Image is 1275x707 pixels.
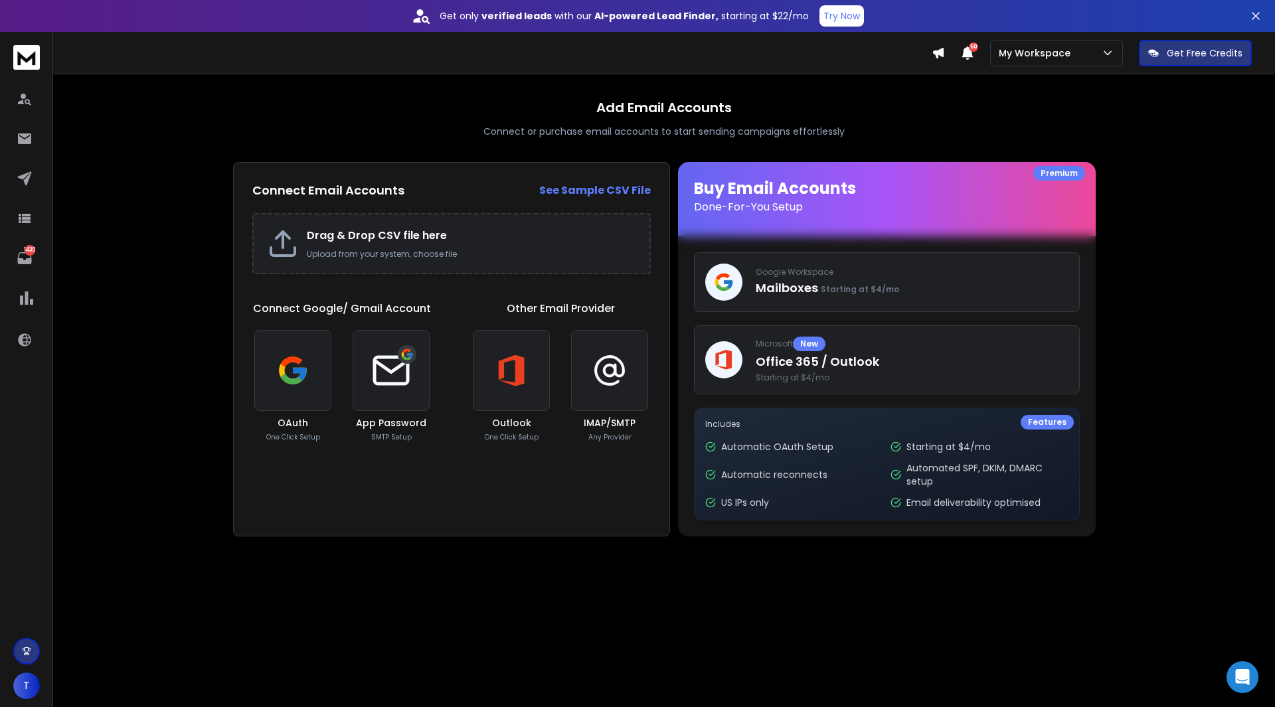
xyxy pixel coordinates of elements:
h3: IMAP/SMTP [584,416,636,430]
p: Includes [705,419,1068,430]
div: Premium [1033,166,1085,181]
h2: Connect Email Accounts [252,181,404,200]
p: Done-For-You Setup [694,199,1080,215]
button: Try Now [819,5,864,27]
h3: OAuth [278,416,308,430]
p: One Click Setup [485,432,539,442]
span: Starting at $4/mo [756,372,1068,383]
h3: App Password [356,416,426,430]
p: Office 365 / Outlook [756,353,1068,371]
strong: verified leads [481,9,552,23]
p: One Click Setup [266,432,320,442]
h2: Drag & Drop CSV file here [307,228,636,244]
strong: AI-powered Lead Finder, [594,9,719,23]
div: Features [1021,415,1074,430]
p: Connect or purchase email accounts to start sending campaigns effortlessly [483,125,845,138]
p: Any Provider [588,432,632,442]
h1: Connect Google/ Gmail Account [253,301,431,317]
p: US IPs only [721,496,769,509]
button: T [13,672,40,699]
a: 1430 [11,245,38,272]
p: Automatic reconnects [721,468,827,481]
span: Starting at $4/mo [821,283,899,295]
p: Get Free Credits [1167,46,1242,60]
div: Open Intercom Messenger [1227,661,1258,693]
p: Google Workspace [756,267,1068,277]
button: Get Free Credits [1139,40,1252,66]
p: Upload from your system, choose file [307,249,636,260]
div: New [793,337,825,351]
p: 1430 [25,245,35,256]
span: 50 [969,42,978,52]
p: Try Now [823,9,860,23]
p: Email deliverability optimised [906,496,1041,509]
p: Automatic OAuth Setup [721,440,833,453]
p: Get only with our starting at $22/mo [440,9,809,23]
p: SMTP Setup [371,432,412,442]
a: See Sample CSV File [539,183,651,198]
strong: See Sample CSV File [539,183,651,198]
h1: Other Email Provider [507,301,615,317]
p: Automated SPF, DKIM, DMARC setup [906,461,1068,488]
p: Mailboxes [756,279,1068,297]
p: My Workspace [999,46,1076,60]
h1: Buy Email Accounts [694,178,1080,215]
p: Microsoft [756,337,1068,351]
p: Starting at $4/mo [906,440,991,453]
h1: Add Email Accounts [596,98,732,117]
h3: Outlook [492,416,531,430]
img: logo [13,45,40,70]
